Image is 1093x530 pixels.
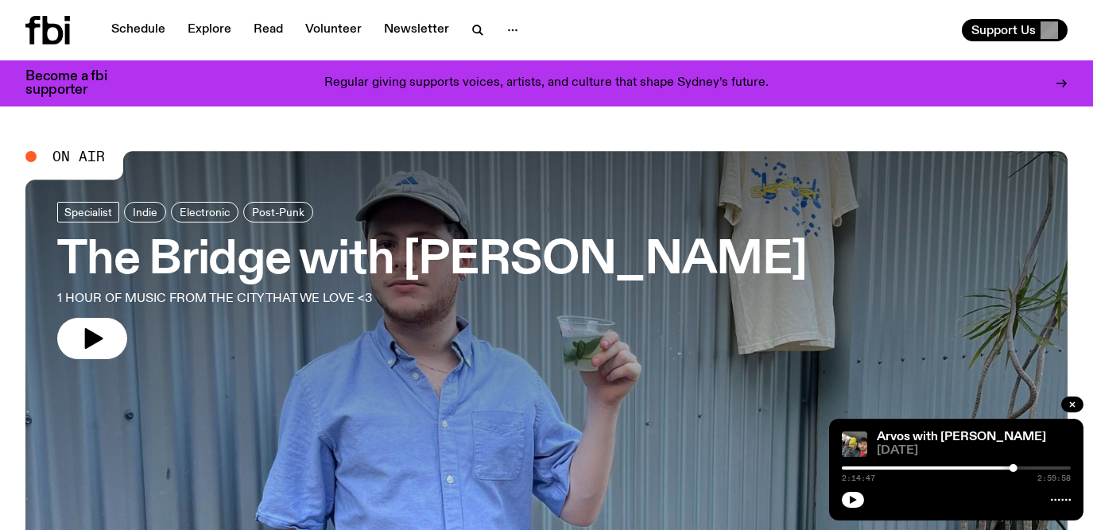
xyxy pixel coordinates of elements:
[171,202,238,222] a: Electronic
[962,19,1068,41] button: Support Us
[57,202,807,359] a: The Bridge with [PERSON_NAME]1 HOUR OF MUSIC FROM THE CITY THAT WE LOVE <3
[64,206,112,218] span: Specialist
[52,149,105,164] span: On Air
[252,206,304,218] span: Post-Punk
[180,206,230,218] span: Electronic
[971,23,1036,37] span: Support Us
[124,202,166,222] a: Indie
[877,431,1046,443] a: Arvos with [PERSON_NAME]
[842,474,875,482] span: 2:14:47
[57,238,807,283] h3: The Bridge with [PERSON_NAME]
[296,19,371,41] a: Volunteer
[244,19,293,41] a: Read
[133,206,157,218] span: Indie
[178,19,241,41] a: Explore
[243,202,313,222] a: Post-Punk
[57,202,119,222] a: Specialist
[324,76,769,91] p: Regular giving supports voices, artists, and culture that shape Sydney’s future.
[374,19,459,41] a: Newsletter
[1037,474,1071,482] span: 2:59:58
[102,19,175,41] a: Schedule
[25,70,127,97] h3: Become a fbi supporter
[877,445,1071,457] span: [DATE]
[57,289,464,308] p: 1 HOUR OF MUSIC FROM THE CITY THAT WE LOVE <3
